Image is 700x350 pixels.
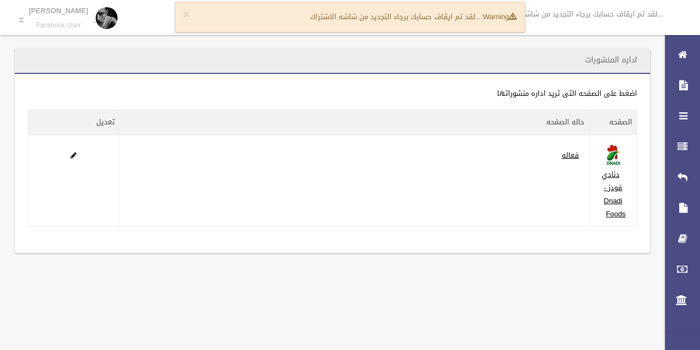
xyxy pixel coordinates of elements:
[599,148,627,162] a: Edit
[71,148,77,162] a: Edit
[572,49,650,71] header: اداره المنشورات
[28,110,120,135] th: تعديل
[590,110,637,135] th: الصفحه
[29,7,88,15] p: [PERSON_NAME]
[481,10,516,24] strong: Warning:
[562,148,579,162] a: فعاله
[119,110,589,135] th: حاله الصفحه
[602,168,626,221] a: دنادي فودز - Dnadi Foods
[183,9,189,20] button: ×
[599,141,627,168] img: 480387231_598005133063587_7851169885723955431_n.jpg
[28,87,637,100] div: اضغط على الصفحه التى تريد اداره منشوراتها
[29,21,88,30] small: Facebook User
[175,2,525,32] div: ...لقد تم ايقاف حسابك برجاء التجديد من شاشه الاشتراك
